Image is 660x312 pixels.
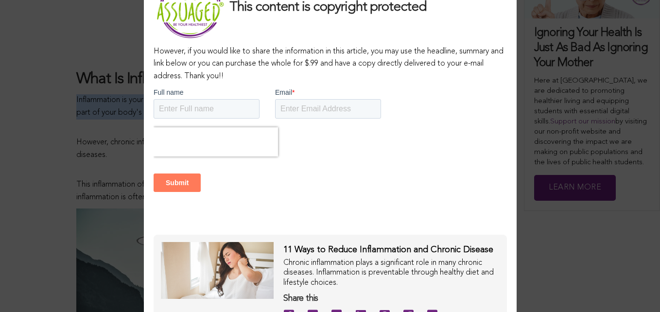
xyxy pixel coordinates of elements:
span: 11 Ways to Reduce Inflammation and Chronic Disease [283,245,493,254]
div: Chronic inflammation plays a significant role in many chronic diseases. Inflammation is preventab... [283,258,500,288]
iframe: Chat Widget [611,265,660,312]
img: copyright image [161,242,274,298]
h4: Share this [283,293,500,304]
p: However, if you would like to share the information in this article, you may use the headline, su... [154,46,507,83]
iframe: Form 0 [154,87,507,235]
